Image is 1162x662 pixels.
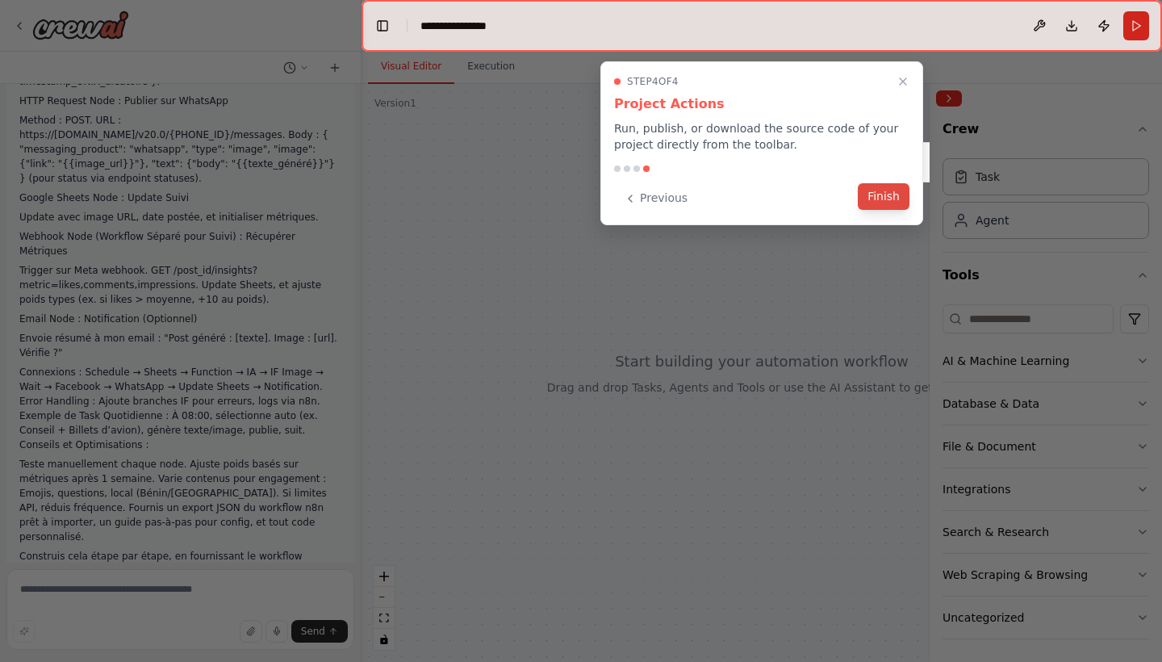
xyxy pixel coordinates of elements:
span: Step 4 of 4 [627,75,679,88]
button: Hide left sidebar [371,15,394,37]
p: Run, publish, or download the source code of your project directly from the toolbar. [614,120,909,153]
button: Close walkthrough [893,72,913,91]
button: Previous [614,185,697,212]
button: Finish [858,183,909,210]
h3: Project Actions [614,94,909,114]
